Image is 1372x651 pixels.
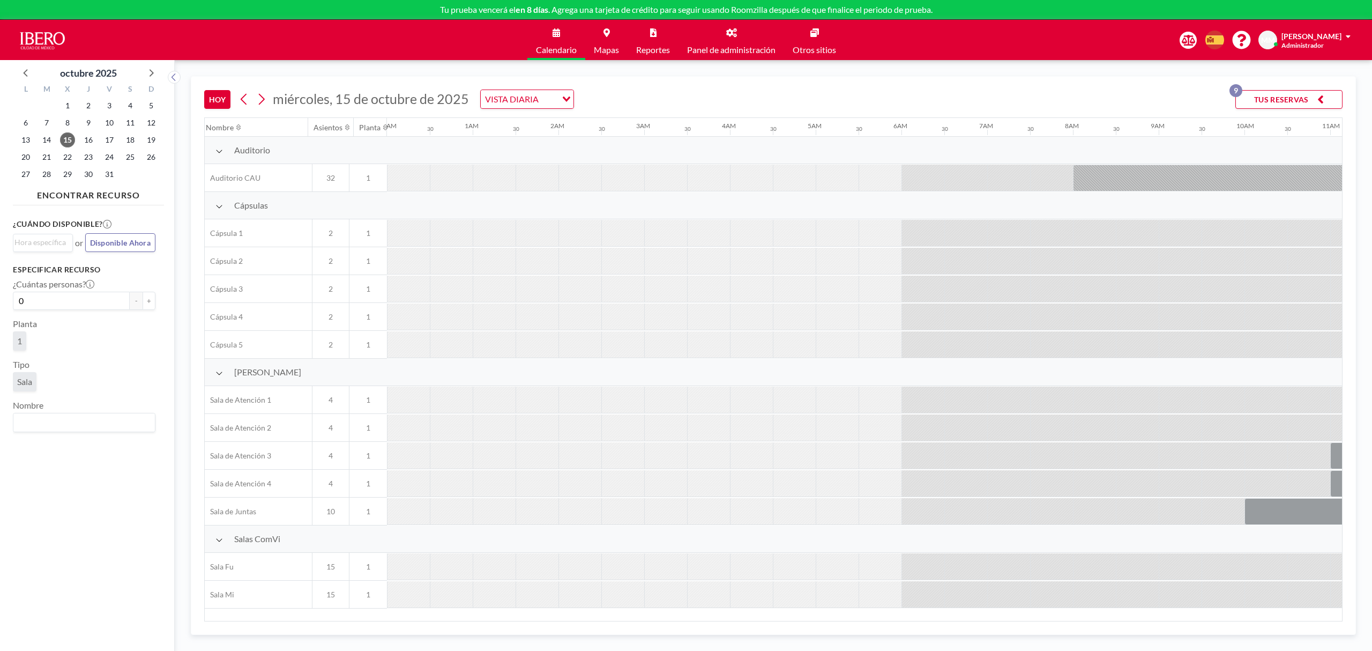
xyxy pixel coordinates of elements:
[13,265,155,275] h3: Especificar recurso
[1065,122,1079,130] div: 8AM
[81,98,96,113] span: jueves, 2 de octubre de 2025
[16,83,36,97] div: L
[1236,122,1254,130] div: 10AM
[312,312,349,322] span: 2
[17,336,22,346] span: 1
[312,423,349,433] span: 4
[13,234,72,250] div: Search for option
[594,46,619,54] span: Mapas
[205,507,256,516] span: Sala de Juntas
[14,236,66,248] input: Search for option
[979,122,993,130] div: 7AM
[102,150,117,165] span: viernes, 24 de octubre de 2025
[120,83,140,97] div: S
[359,123,381,132] div: Planta
[808,122,822,130] div: 5AM
[349,451,387,461] span: 1
[13,319,37,329] label: Planta
[14,416,149,430] input: Search for option
[205,479,271,489] span: Sala de Atención 4
[60,115,75,130] span: miércoles, 8 de octubre de 2025
[312,173,349,183] span: 32
[123,132,138,147] span: sábado, 18 de octubre de 2025
[60,65,117,80] div: octubre 2025
[13,279,94,290] label: ¿Cuántas personas?
[102,167,117,182] span: viernes, 31 de octubre de 2025
[13,186,164,201] h4: ENCONTRAR RECURSO
[13,413,155,432] div: Search for option
[349,423,387,433] span: 1
[1281,32,1341,41] span: [PERSON_NAME]
[75,238,83,248] span: or
[687,46,776,54] span: Panel de administración
[206,123,234,132] div: Nombre
[102,115,117,130] span: viernes, 10 de octubre de 2025
[678,20,784,60] a: Panel de administración
[312,256,349,266] span: 2
[314,123,342,132] div: Asientos
[513,125,519,132] div: 30
[234,367,301,378] span: [PERSON_NAME]
[18,132,33,147] span: lunes, 13 de octubre de 2025
[39,150,54,165] span: martes, 21 de octubre de 2025
[140,83,161,97] div: D
[17,29,68,51] img: organization-logo
[85,233,155,252] button: Disponible Ahora
[312,395,349,405] span: 4
[234,145,270,156] span: Auditorio
[144,115,159,130] span: domingo, 12 de octubre de 2025
[349,507,387,516] span: 1
[205,395,271,405] span: Sala de Atención 1
[550,122,564,130] div: 2AM
[57,83,78,97] div: X
[585,20,628,60] a: Mapas
[893,122,907,130] div: 6AM
[1322,122,1340,130] div: 11AM
[349,562,387,572] span: 1
[1151,122,1165,130] div: 9AM
[636,122,650,130] div: 3AM
[102,132,117,147] span: viernes, 17 de octubre de 2025
[205,423,271,433] span: Sala de Atención 2
[205,590,234,600] span: Sala Mi
[628,20,678,60] a: Reportes
[99,83,120,97] div: V
[856,125,862,132] div: 30
[81,150,96,165] span: jueves, 23 de octubre de 2025
[942,125,948,132] div: 30
[205,562,234,572] span: Sala Fu
[312,479,349,489] span: 4
[234,200,268,211] span: Cápsulas
[1285,125,1291,132] div: 30
[36,83,57,97] div: M
[204,90,230,109] button: HOY
[205,340,243,350] span: Cápsula 5
[144,150,159,165] span: domingo, 26 de octubre de 2025
[349,173,387,183] span: 1
[144,98,159,113] span: domingo, 5 de octubre de 2025
[18,167,33,182] span: lunes, 27 de octubre de 2025
[60,132,75,147] span: miércoles, 15 de octubre de 2025
[770,125,777,132] div: 30
[465,122,479,130] div: 1AM
[1235,90,1343,109] button: TUS RESERVAS9
[81,132,96,147] span: jueves, 16 de octubre de 2025
[1027,125,1034,132] div: 30
[1113,125,1120,132] div: 30
[349,228,387,238] span: 1
[18,150,33,165] span: lunes, 20 de octubre de 2025
[636,46,670,54] span: Reportes
[349,284,387,294] span: 1
[60,167,75,182] span: miércoles, 29 de octubre de 2025
[722,122,736,130] div: 4AM
[205,312,243,322] span: Cápsula 4
[312,507,349,516] span: 10
[39,115,54,130] span: martes, 7 de octubre de 2025
[81,115,96,130] span: jueves, 9 de octubre de 2025
[39,132,54,147] span: martes, 14 de octubre de 2025
[13,400,43,411] label: Nombre
[81,167,96,182] span: jueves, 30 de octubre de 2025
[123,115,138,130] span: sábado, 11 de octubre de 2025
[13,359,29,370] label: Tipo
[516,4,548,14] b: en 8 días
